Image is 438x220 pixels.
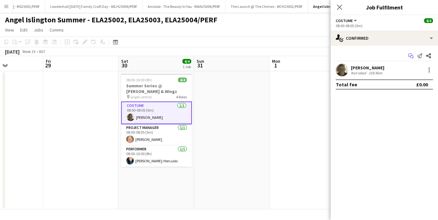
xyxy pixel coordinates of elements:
span: Sun [197,58,204,64]
app-card-role: Project Manager1/108:00-08:05 (5m)[PERSON_NAME] [121,124,192,146]
span: 1 [271,62,280,69]
span: Edit [20,27,27,33]
div: Total fee [336,81,357,88]
span: angel central [130,95,152,99]
div: Confirmed [331,31,438,46]
div: BST [39,49,45,54]
a: View [3,26,16,34]
app-card-role: Costume1/108:00-08:05 (5m)[PERSON_NAME] [121,101,192,124]
a: Comms [47,26,66,34]
a: Edit [18,26,30,34]
div: [PERSON_NAME] [351,65,384,71]
div: Not rated [351,71,367,75]
button: The Launch @ The Chimes - WCH25002/PERF [226,0,308,13]
span: 29 [45,62,51,69]
h3: Job Fulfilment [331,3,438,11]
div: 08:00-08:05 (5m) [336,23,433,28]
div: £0.00 [416,81,428,88]
span: 4/4 [182,59,191,64]
app-job-card: 08:00-16:00 (8h)4/4Summer Series @ [PERSON_NAME] & Wingz angel central4 RolesCostume1/108:00-08:0... [121,74,192,167]
app-card-role: Performer1/108:00-16:00 (8h)[PERSON_NAME]-Hercules [121,146,192,167]
span: Comms [50,27,64,33]
span: 4/4 [178,78,187,82]
span: 08:00-16:00 (8h) [126,78,152,82]
span: 31 [196,62,204,69]
button: Costume [336,18,358,23]
span: Week 35 [21,49,37,54]
span: Costume [336,18,353,23]
a: Jobs [31,26,46,34]
span: Jobs [34,27,43,33]
button: Leadenhall [DATE] Family Craft Day - 40LH25004/PERF [45,0,143,13]
div: 1 Job [183,64,191,69]
span: Mon [272,58,280,64]
button: Arndale - The Beauty In You - MAN25006/PERF [143,0,226,13]
span: 4 Roles [176,95,187,99]
button: Angel Islington Summer - ELA25002, ELA25003, ELA25004/PERF [308,0,421,13]
h1: Angel Islington Summer - ELA25002, ELA25003, ELA25004/PERF [5,15,217,25]
span: 4/4 [424,18,433,23]
span: Sat [121,58,128,64]
div: 169.9km [367,71,383,75]
h3: Summer Series @ [PERSON_NAME] & Wingz [121,83,192,94]
div: [DATE] [5,49,20,55]
span: View [5,27,14,33]
span: 30 [120,62,128,69]
span: Fri [46,58,51,64]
